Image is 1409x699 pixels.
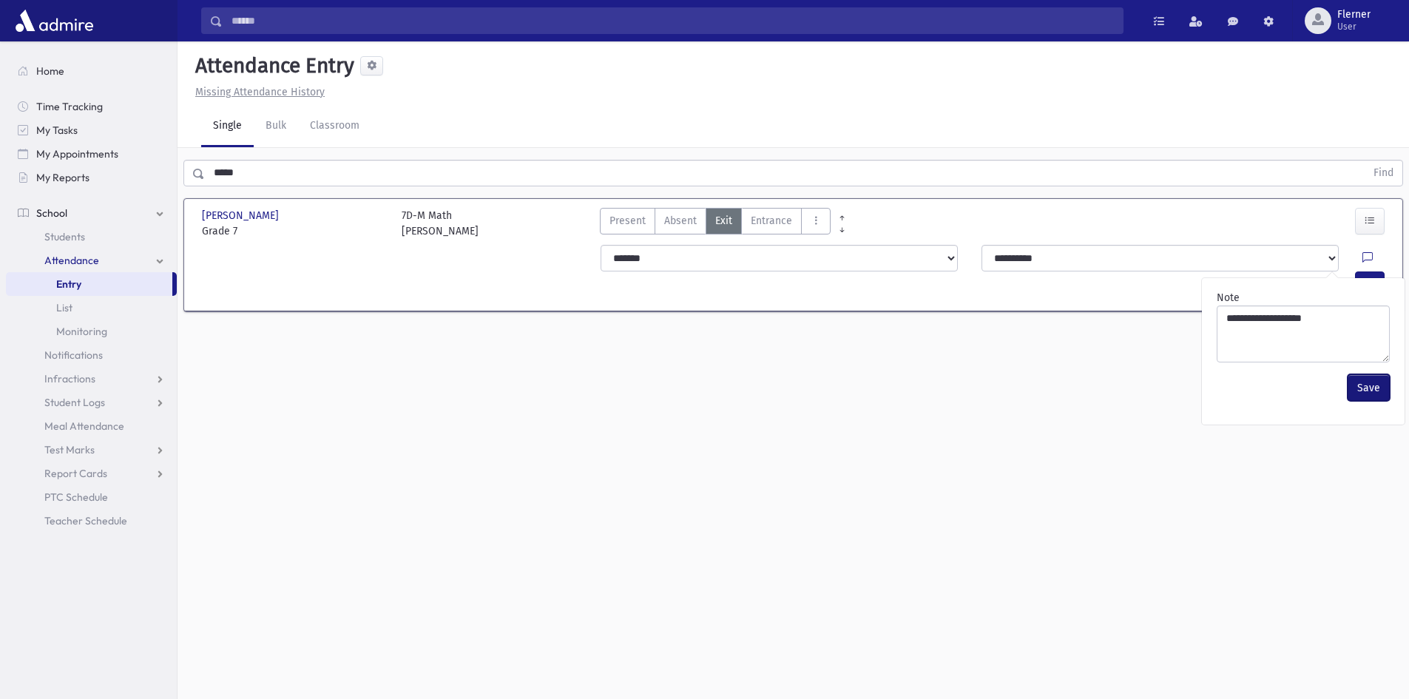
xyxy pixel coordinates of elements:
[12,6,97,36] img: AdmirePro
[6,367,177,391] a: Infractions
[36,147,118,161] span: My Appointments
[1217,290,1240,305] label: Note
[6,118,177,142] a: My Tasks
[36,171,89,184] span: My Reports
[44,372,95,385] span: Infractions
[715,213,732,229] span: Exit
[254,106,298,147] a: Bulk
[1348,374,1390,401] button: Save
[56,325,107,338] span: Monitoring
[195,86,325,98] u: Missing Attendance History
[44,254,99,267] span: Attendance
[609,213,646,229] span: Present
[44,443,95,456] span: Test Marks
[223,7,1123,34] input: Search
[6,414,177,438] a: Meal Attendance
[44,490,108,504] span: PTC Schedule
[36,64,64,78] span: Home
[44,396,105,409] span: Student Logs
[6,201,177,225] a: School
[44,514,127,527] span: Teacher Schedule
[56,277,81,291] span: Entry
[6,438,177,462] a: Test Marks
[36,124,78,137] span: My Tasks
[664,213,697,229] span: Absent
[6,485,177,509] a: PTC Schedule
[6,272,172,296] a: Entry
[36,100,103,113] span: Time Tracking
[44,419,124,433] span: Meal Attendance
[6,225,177,249] a: Students
[600,208,831,239] div: AttTypes
[6,142,177,166] a: My Appointments
[202,223,387,239] span: Grade 7
[44,348,103,362] span: Notifications
[1365,161,1402,186] button: Find
[36,206,67,220] span: School
[1337,21,1371,33] span: User
[189,53,354,78] h5: Attendance Entry
[402,208,479,239] div: 7D-M Math [PERSON_NAME]
[44,230,85,243] span: Students
[6,296,177,320] a: List
[6,391,177,414] a: Student Logs
[6,59,177,83] a: Home
[6,320,177,343] a: Monitoring
[189,86,325,98] a: Missing Attendance History
[56,301,72,314] span: List
[751,213,792,229] span: Entrance
[6,509,177,533] a: Teacher Schedule
[1337,9,1371,21] span: Flerner
[44,467,107,480] span: Report Cards
[6,343,177,367] a: Notifications
[6,95,177,118] a: Time Tracking
[298,106,371,147] a: Classroom
[6,462,177,485] a: Report Cards
[6,166,177,189] a: My Reports
[201,106,254,147] a: Single
[202,208,282,223] span: [PERSON_NAME]
[6,249,177,272] a: Attendance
